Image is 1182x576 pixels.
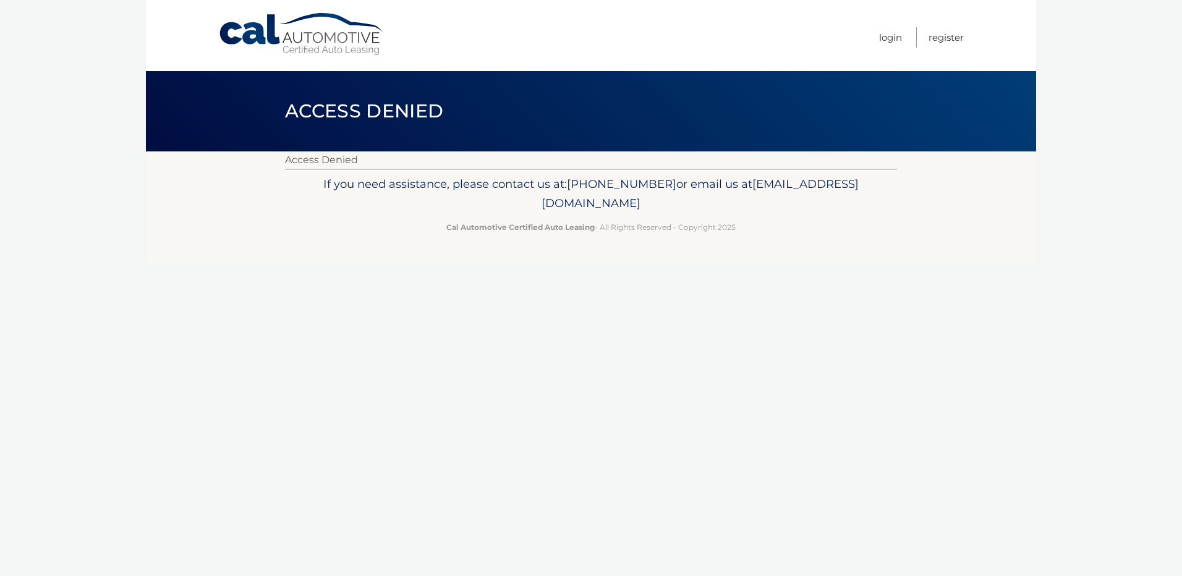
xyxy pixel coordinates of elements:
[285,100,443,122] span: Access Denied
[285,151,897,169] p: Access Denied
[293,174,889,214] p: If you need assistance, please contact us at: or email us at
[293,221,889,234] p: - All Rights Reserved - Copyright 2025
[929,27,964,48] a: Register
[567,177,676,191] span: [PHONE_NUMBER]
[218,12,385,56] a: Cal Automotive
[446,222,595,232] strong: Cal Automotive Certified Auto Leasing
[879,27,902,48] a: Login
